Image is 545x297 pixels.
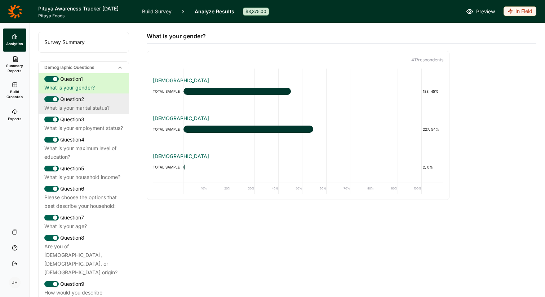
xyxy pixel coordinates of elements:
[44,222,123,231] div: What is your age?
[44,135,123,144] div: Question 4
[44,193,123,210] div: Please choose the options that best describe your household:
[39,32,129,52] div: Survey Summary
[44,233,123,242] div: Question 8
[279,183,302,194] div: 50%
[44,83,123,92] div: What is your gender?
[243,8,269,16] div: $3,375.00
[44,184,123,193] div: Question 6
[153,153,443,160] div: [DEMOGRAPHIC_DATA]
[153,77,443,84] div: [DEMOGRAPHIC_DATA]
[422,163,443,171] div: 2, 0%
[44,104,123,112] div: What is your marital status?
[374,183,398,194] div: 90%
[6,63,23,73] span: Summary Reports
[44,242,123,277] div: Are you of [DEMOGRAPHIC_DATA], [DEMOGRAPHIC_DATA], or [DEMOGRAPHIC_DATA] origin?
[44,280,123,288] div: Question 9
[153,125,183,134] div: TOTAL SAMPLE
[44,144,123,161] div: What is your maximum level of education?
[38,4,133,13] h1: Pitaya Awareness Tracker [DATE]
[44,75,123,83] div: Question 1
[6,89,23,99] span: Build Crosstab
[476,7,495,16] span: Preview
[153,163,183,171] div: TOTAL SAMPLE
[3,52,26,78] a: Summary Reports
[44,124,123,132] div: What is your employment status?
[44,95,123,104] div: Question 2
[422,125,443,134] div: 227, 54%
[3,78,26,104] a: Build Crosstab
[153,87,183,96] div: TOTAL SAMPLE
[44,173,123,182] div: What is your household income?
[350,183,374,194] div: 80%
[6,41,23,46] span: Analytics
[38,13,133,19] span: Pitaya Foods
[153,57,443,63] p: 417 respondent s
[147,32,206,40] span: What is your gender?
[8,116,22,121] span: Exports
[39,62,129,73] div: Demographic Questions
[466,7,495,16] a: Preview
[231,183,255,194] div: 30%
[504,6,536,17] button: In Field
[3,104,26,127] a: Exports
[302,183,326,194] div: 60%
[3,29,26,52] a: Analytics
[44,164,123,173] div: Question 5
[183,183,207,194] div: 10%
[398,183,422,194] div: 100%
[44,115,123,124] div: Question 3
[153,115,443,122] div: [DEMOGRAPHIC_DATA]
[327,183,350,194] div: 70%
[255,183,279,194] div: 40%
[9,277,21,288] div: JH
[207,183,231,194] div: 20%
[504,6,536,16] div: In Field
[44,213,123,222] div: Question 7
[422,87,443,96] div: 188, 45%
